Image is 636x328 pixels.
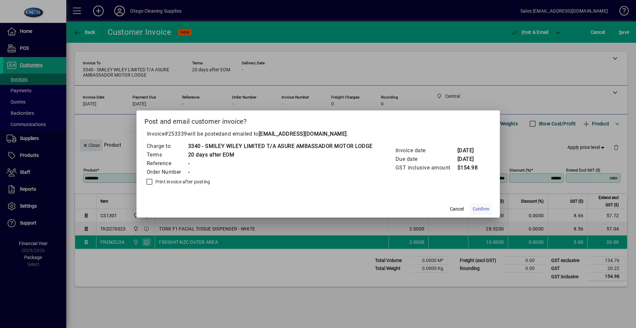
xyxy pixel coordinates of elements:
td: Invoice date [395,146,457,155]
span: #253339 [165,131,187,137]
h2: Post and email customer invoice? [136,110,500,130]
td: 20 days after EOM [188,151,373,159]
span: Confirm [473,206,489,213]
td: $154.98 [457,164,484,172]
span: and emailed to [222,131,347,137]
td: Charge to [146,142,188,151]
td: Terms [146,151,188,159]
td: GST inclusive amount [395,164,457,172]
td: [DATE] [457,155,484,164]
td: Due date [395,155,457,164]
button: Cancel [446,203,467,215]
b: [EMAIL_ADDRESS][DOMAIN_NAME] [259,131,347,137]
span: Cancel [450,206,464,213]
td: Order Number [146,168,188,176]
p: Invoice will be posted . [144,130,492,138]
td: - [188,168,373,176]
td: - [188,159,373,168]
td: [DATE] [457,146,484,155]
td: 3340 - SMILEY WILEY LIMITED T/A ASURE AMBASSADOR MOTOR LODGE [188,142,373,151]
td: Reference [146,159,188,168]
label: Print invoice after posting [154,178,210,185]
button: Confirm [470,203,492,215]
